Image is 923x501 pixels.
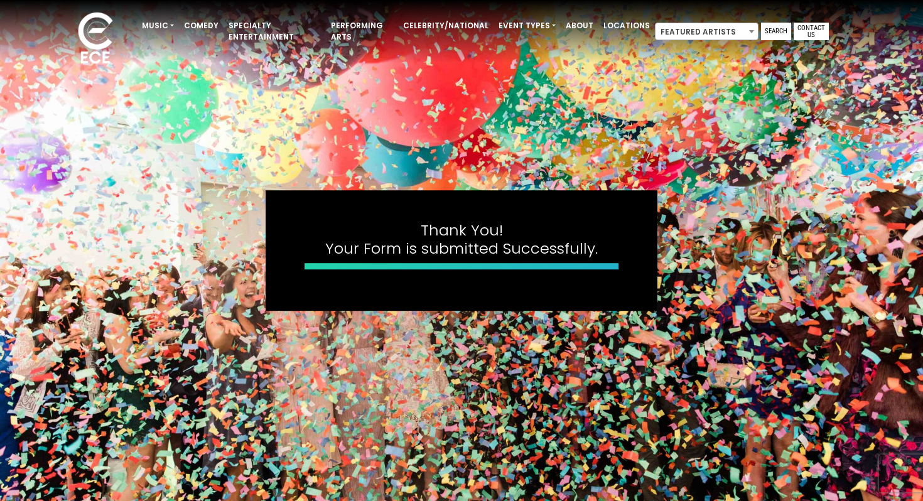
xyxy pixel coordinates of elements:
[137,15,179,36] a: Music
[179,15,224,36] a: Comedy
[224,15,326,48] a: Specialty Entertainment
[656,23,758,41] span: Featured Artists
[598,15,655,36] a: Locations
[326,15,398,48] a: Performing Arts
[561,15,598,36] a: About
[494,15,561,36] a: Event Types
[794,23,829,40] a: Contact Us
[655,23,758,40] span: Featured Artists
[761,23,791,40] a: Search
[64,9,127,70] img: ece_new_logo_whitev2-1.png
[398,15,494,36] a: Celebrity/National
[305,222,618,258] h4: Thank You! Your Form is submitted Successfully.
